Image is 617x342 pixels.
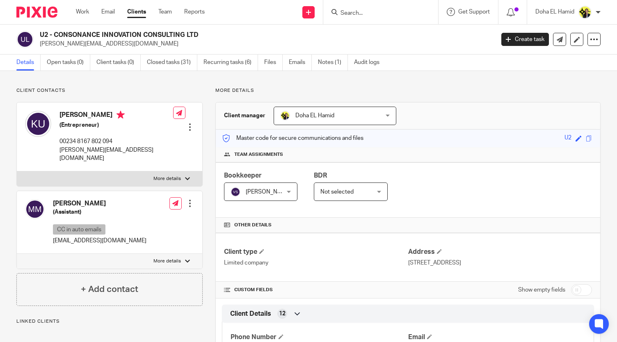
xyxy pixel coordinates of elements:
[16,31,34,48] img: svg%3E
[127,8,146,16] a: Clients
[53,208,146,216] h5: (Assistant)
[147,55,197,71] a: Closed tasks (31)
[295,113,334,119] span: Doha EL Hamid
[184,8,205,16] a: Reports
[101,8,115,16] a: Email
[231,187,240,197] img: svg%3E
[16,7,57,18] img: Pixie
[47,55,90,71] a: Open tasks (0)
[280,111,290,121] img: Doha-Starbridge.jpg
[340,10,414,17] input: Search
[408,248,592,256] h4: Address
[289,55,312,71] a: Emails
[518,286,565,294] label: Show empty fields
[59,146,173,163] p: [PERSON_NAME][EMAIL_ADDRESS][DOMAIN_NAME]
[158,8,172,16] a: Team
[318,55,348,71] a: Notes (1)
[53,199,146,208] h4: [PERSON_NAME]
[203,55,258,71] a: Recurring tasks (6)
[231,333,408,342] h4: Phone Number
[224,259,408,267] p: Limited company
[25,111,51,137] img: svg%3E
[564,134,571,143] div: U2
[53,224,105,235] p: CC in auto emails
[81,283,138,296] h4: + Add contact
[224,172,262,179] span: Bookkeeper
[230,310,271,318] span: Client Details
[25,199,45,219] img: svg%3E
[408,333,585,342] h4: Email
[234,151,283,158] span: Team assignments
[53,237,146,245] p: [EMAIL_ADDRESS][DOMAIN_NAME]
[16,55,41,71] a: Details
[16,87,203,94] p: Client contacts
[279,310,286,318] span: 12
[501,33,549,46] a: Create task
[578,6,592,19] img: Doha-Starbridge.jpg
[222,134,363,142] p: Master code for secure communications and files
[224,287,408,293] h4: CUSTOM FIELDS
[246,189,291,195] span: [PERSON_NAME]
[314,172,327,179] span: BDR
[96,55,141,71] a: Client tasks (0)
[458,9,490,15] span: Get Support
[40,40,489,48] p: [PERSON_NAME][EMAIL_ADDRESS][DOMAIN_NAME]
[264,55,283,71] a: Files
[354,55,386,71] a: Audit logs
[215,87,601,94] p: More details
[224,112,265,120] h3: Client manager
[59,111,173,121] h4: [PERSON_NAME]
[320,189,354,195] span: Not selected
[224,248,408,256] h4: Client type
[76,8,89,16] a: Work
[535,8,574,16] p: Doha EL Hamid
[234,222,272,228] span: Other details
[59,137,173,146] p: 00234 8167 802 094
[153,176,181,182] p: More details
[40,31,399,39] h2: U2 - CONSONANCE INNOVATION CONSULTING LTD
[117,111,125,119] i: Primary
[408,259,592,267] p: [STREET_ADDRESS]
[153,258,181,264] p: More details
[59,121,173,129] h5: (Entrepreneur)
[16,318,203,325] p: Linked clients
